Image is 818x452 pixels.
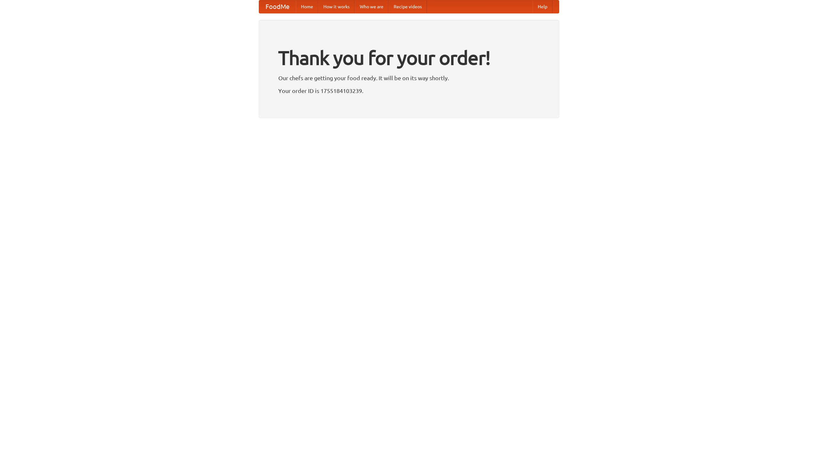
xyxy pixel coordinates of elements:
a: FoodMe [259,0,296,13]
a: Who we are [355,0,389,13]
p: Our chefs are getting your food ready. It will be on its way shortly. [278,73,540,83]
a: Help [533,0,552,13]
h1: Thank you for your order! [278,42,540,73]
a: How it works [318,0,355,13]
a: Home [296,0,318,13]
a: Recipe videos [389,0,427,13]
p: Your order ID is 1755184103239. [278,86,540,96]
